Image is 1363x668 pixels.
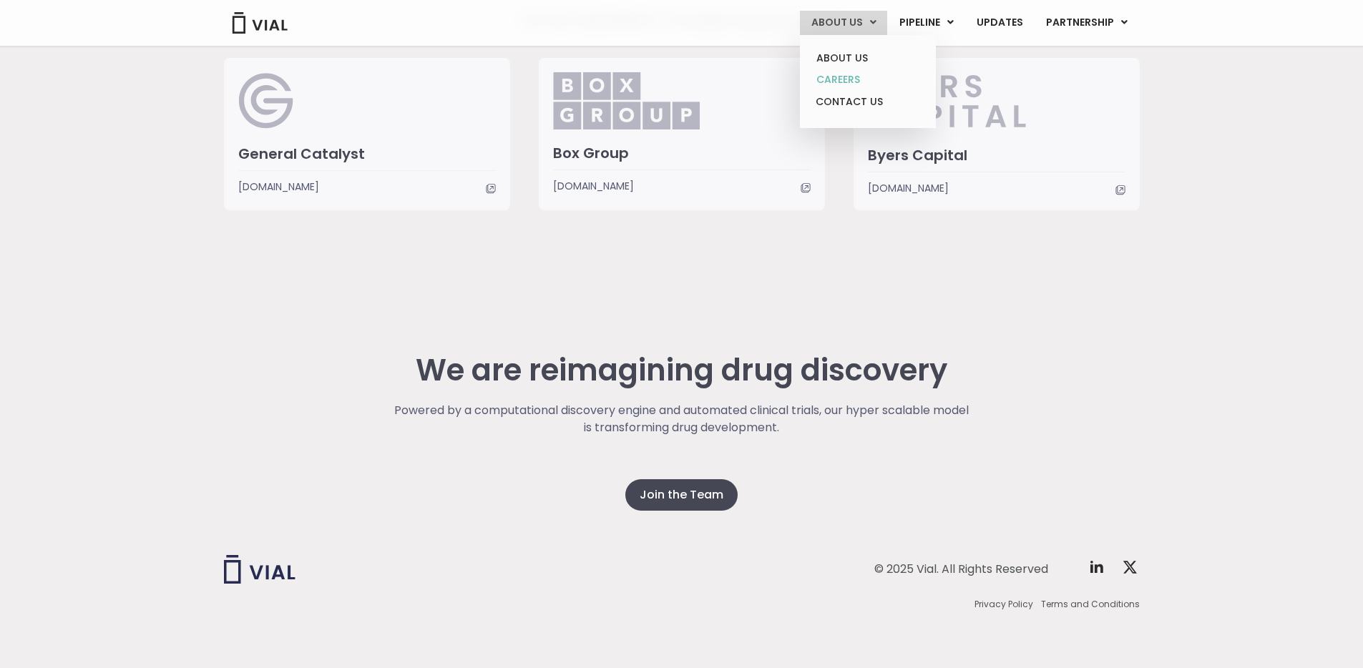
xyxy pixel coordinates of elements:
a: [DOMAIN_NAME] [868,180,1125,196]
img: General Catalyst Logo [238,72,295,129]
a: [DOMAIN_NAME] [238,179,496,195]
span: [DOMAIN_NAME] [868,180,949,196]
a: CONTACT US [805,91,930,114]
h3: General Catalyst [238,144,496,163]
span: Join the Team [640,486,723,504]
h3: Byers Capital [868,146,1125,164]
a: UPDATES [965,11,1034,35]
a: PIPELINEMenu Toggle [888,11,964,35]
h2: We are reimagining drug discovery [392,353,971,388]
a: CAREERS [805,69,930,91]
img: Vial logo wih "Vial" spelled out [224,555,295,584]
h3: Box Group [553,144,811,162]
a: Privacy Policy [974,598,1033,611]
img: Vial Logo [231,12,288,34]
a: ABOUT US [805,47,930,69]
p: Powered by a computational discovery engine and automated clinical trials, our hyper scalable mod... [392,402,971,436]
span: [DOMAIN_NAME] [553,178,634,194]
span: [DOMAIN_NAME] [238,179,319,195]
a: Join the Team [625,479,738,511]
a: PARTNERSHIPMenu Toggle [1035,11,1139,35]
a: ABOUT USMenu Toggle [800,11,887,35]
img: Box_Group.png [553,72,700,129]
img: Byers_Capital.svg [868,72,1083,129]
a: [DOMAIN_NAME] [553,178,811,194]
a: Terms and Conditions [1041,598,1140,611]
div: © 2025 Vial. All Rights Reserved [874,561,1048,577]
